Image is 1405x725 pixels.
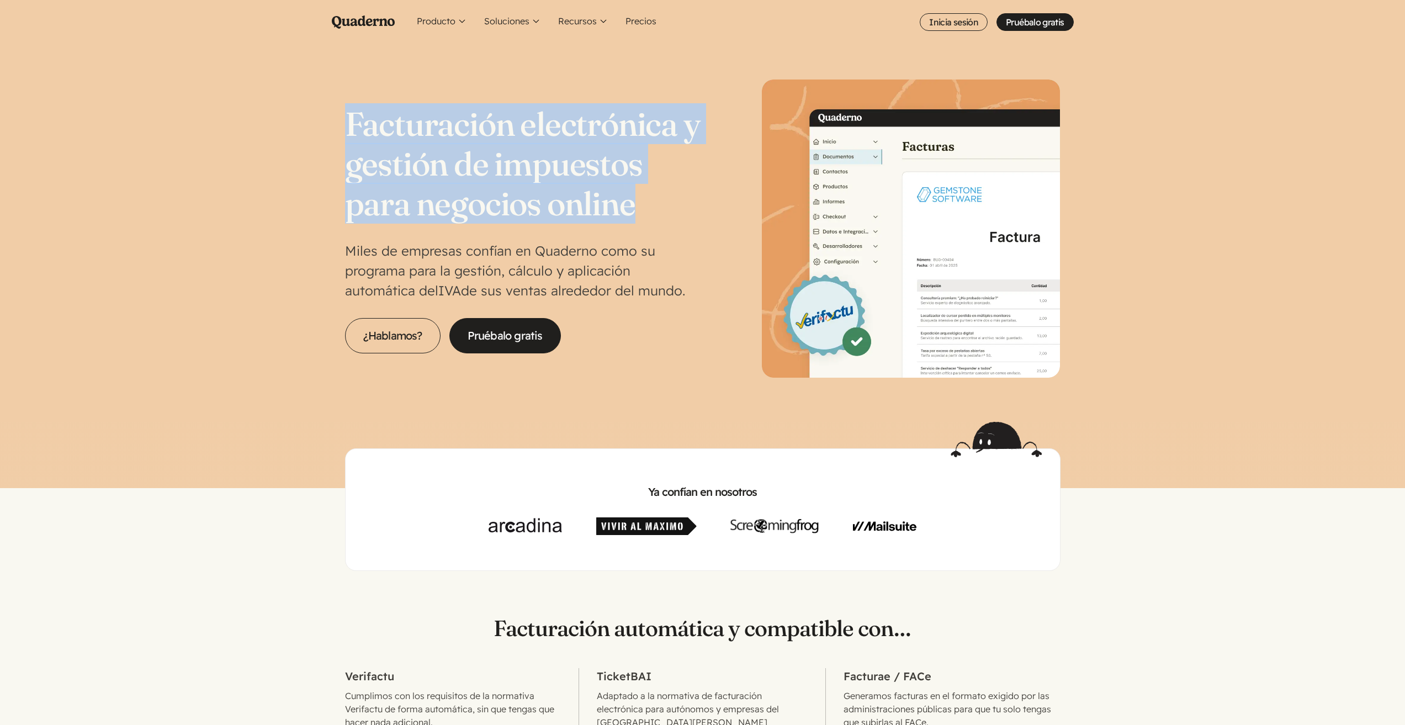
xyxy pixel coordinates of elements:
img: Screaming Frog [730,517,819,535]
p: Miles de empresas confían en Quaderno como su programa para la gestión, cálculo y aplicación auto... [345,241,703,300]
img: Arcadina.com [489,517,562,535]
a: Pruébalo gratis [996,13,1073,31]
a: Pruébalo gratis [449,318,561,353]
img: Vivir al Máximo [596,517,697,535]
a: ¿Hablamos? [345,318,441,353]
h1: Facturación electrónica y gestión de impuestos para negocios online [345,104,703,223]
p: Facturación automática y compatible con… [345,615,1061,642]
abbr: Impuesto sobre el Valor Añadido [438,282,461,299]
a: Inicia sesión [920,13,988,31]
img: Mailsuite [853,517,916,535]
h2: TicketBAI [597,668,808,685]
img: Interfaz de Quaderno mostrando la página Factura con el distintivo Verifactu [762,80,1060,378]
h2: Verifactu [345,668,561,685]
h2: Facturae / FACe [844,668,1060,685]
h2: Ya confían en nosotros [363,484,1042,500]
